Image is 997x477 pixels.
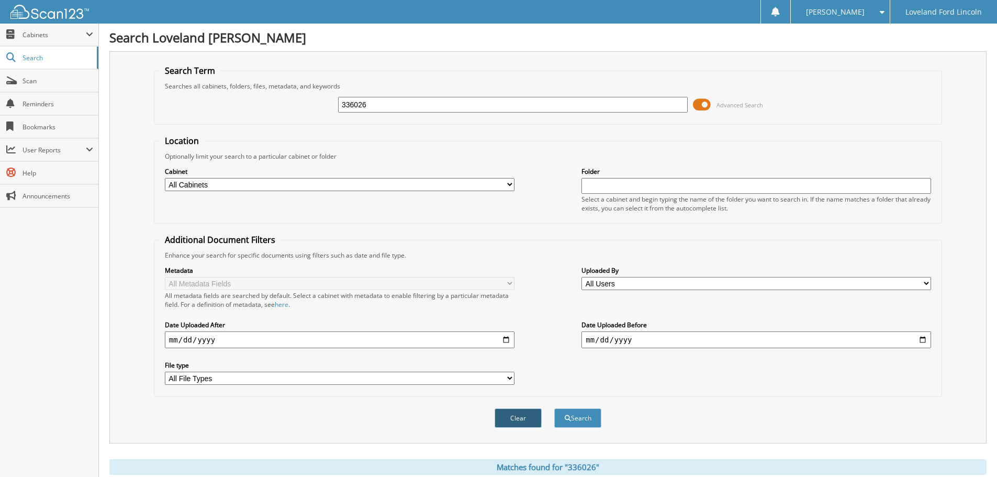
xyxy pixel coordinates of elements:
[806,9,865,15] span: [PERSON_NAME]
[165,167,514,176] label: Cabinet
[23,76,93,85] span: Scan
[23,53,92,62] span: Search
[160,135,204,147] legend: Location
[165,320,514,329] label: Date Uploaded After
[716,101,763,109] span: Advanced Search
[495,408,542,428] button: Clear
[160,82,936,91] div: Searches all cabinets, folders, files, metadata, and keywords
[23,30,86,39] span: Cabinets
[160,234,281,246] legend: Additional Document Filters
[109,459,987,475] div: Matches found for "336026"
[23,146,86,154] span: User Reports
[581,331,931,348] input: end
[275,300,288,309] a: here
[160,251,936,260] div: Enhance your search for specific documents using filters such as date and file type.
[581,195,931,213] div: Select a cabinet and begin typing the name of the folder you want to search in. If the name match...
[23,192,93,201] span: Announcements
[905,9,982,15] span: Loveland Ford Lincoln
[10,5,89,19] img: scan123-logo-white.svg
[581,266,931,275] label: Uploaded By
[581,320,931,329] label: Date Uploaded Before
[945,427,997,477] iframe: Chat Widget
[581,167,931,176] label: Folder
[165,266,514,275] label: Metadata
[165,291,514,309] div: All metadata fields are searched by default. Select a cabinet with metadata to enable filtering b...
[23,123,93,131] span: Bookmarks
[165,361,514,370] label: File type
[23,169,93,178] span: Help
[554,408,601,428] button: Search
[23,99,93,108] span: Reminders
[109,29,987,46] h1: Search Loveland [PERSON_NAME]
[160,65,220,76] legend: Search Term
[160,152,936,161] div: Optionally limit your search to a particular cabinet or folder
[165,331,514,348] input: start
